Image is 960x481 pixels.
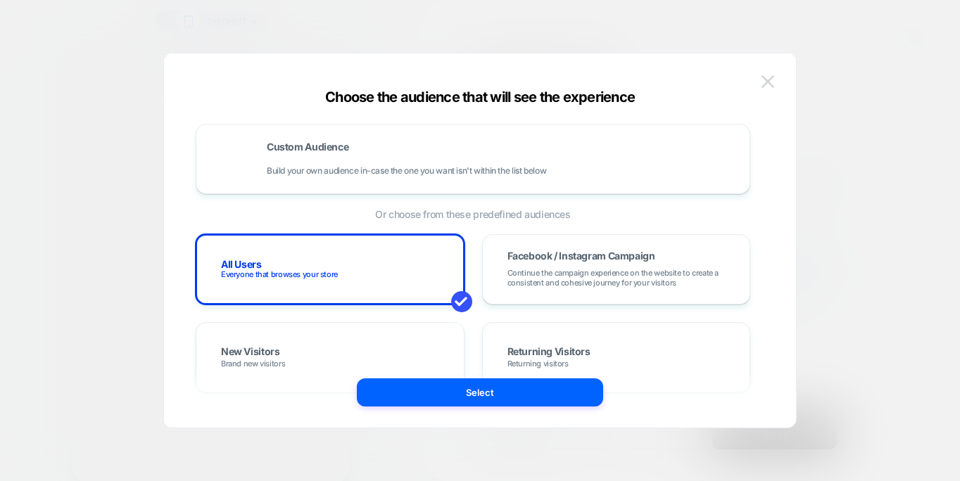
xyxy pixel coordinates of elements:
button: Select [357,378,603,406]
span: Or choose from these predefined audiences [196,208,750,220]
span: Facebook / Instagram Campaign [507,251,655,261]
span: Continue the campaign experience on the website to create a consistent and cohesive journey for y... [507,268,726,288]
img: close [762,75,774,87]
span: Returning visitors [507,359,569,368]
span: Returning Visitors [507,347,590,359]
span: Build your own audience in-case the one you want isn't within the list below [267,166,546,176]
div: Choose the audience that will see the experience [164,89,796,105]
